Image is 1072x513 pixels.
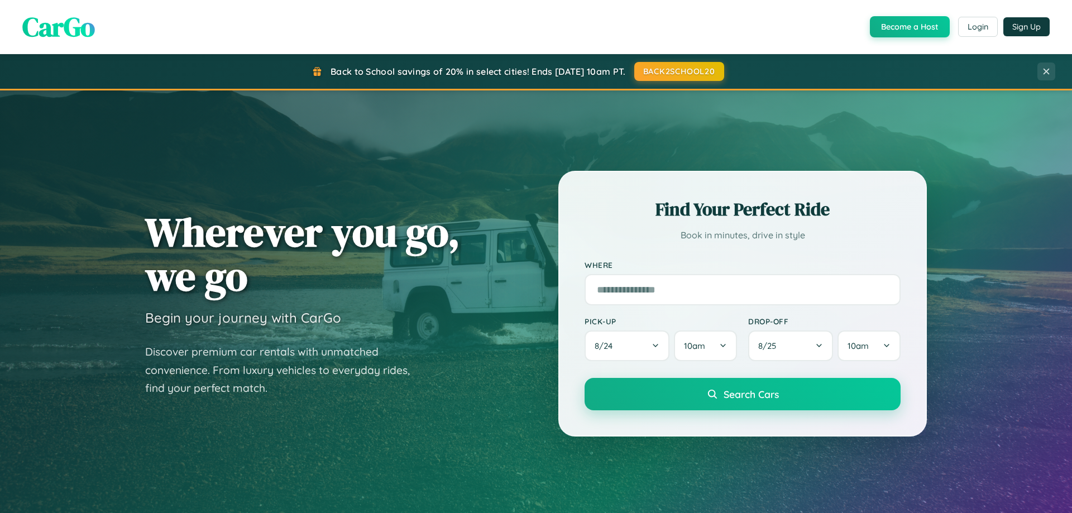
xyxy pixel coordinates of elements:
span: 8 / 25 [758,341,782,351]
button: 10am [837,330,901,361]
span: 8 / 24 [595,341,618,351]
button: Sign Up [1003,17,1050,36]
button: 8/24 [585,330,669,361]
span: Back to School savings of 20% in select cities! Ends [DATE] 10am PT. [331,66,625,77]
button: Login [958,17,998,37]
label: Where [585,260,901,270]
button: Become a Host [870,16,950,37]
button: 8/25 [748,330,833,361]
h3: Begin your journey with CarGo [145,309,341,326]
span: CarGo [22,8,95,45]
button: BACK2SCHOOL20 [634,62,724,81]
h1: Wherever you go, we go [145,210,460,298]
h2: Find Your Perfect Ride [585,197,901,222]
span: 10am [848,341,869,351]
label: Drop-off [748,317,901,326]
button: Search Cars [585,378,901,410]
button: 10am [674,330,737,361]
span: 10am [684,341,705,351]
label: Pick-up [585,317,737,326]
p: Discover premium car rentals with unmatched convenience. From luxury vehicles to everyday rides, ... [145,343,424,397]
span: Search Cars [724,388,779,400]
p: Book in minutes, drive in style [585,227,901,243]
